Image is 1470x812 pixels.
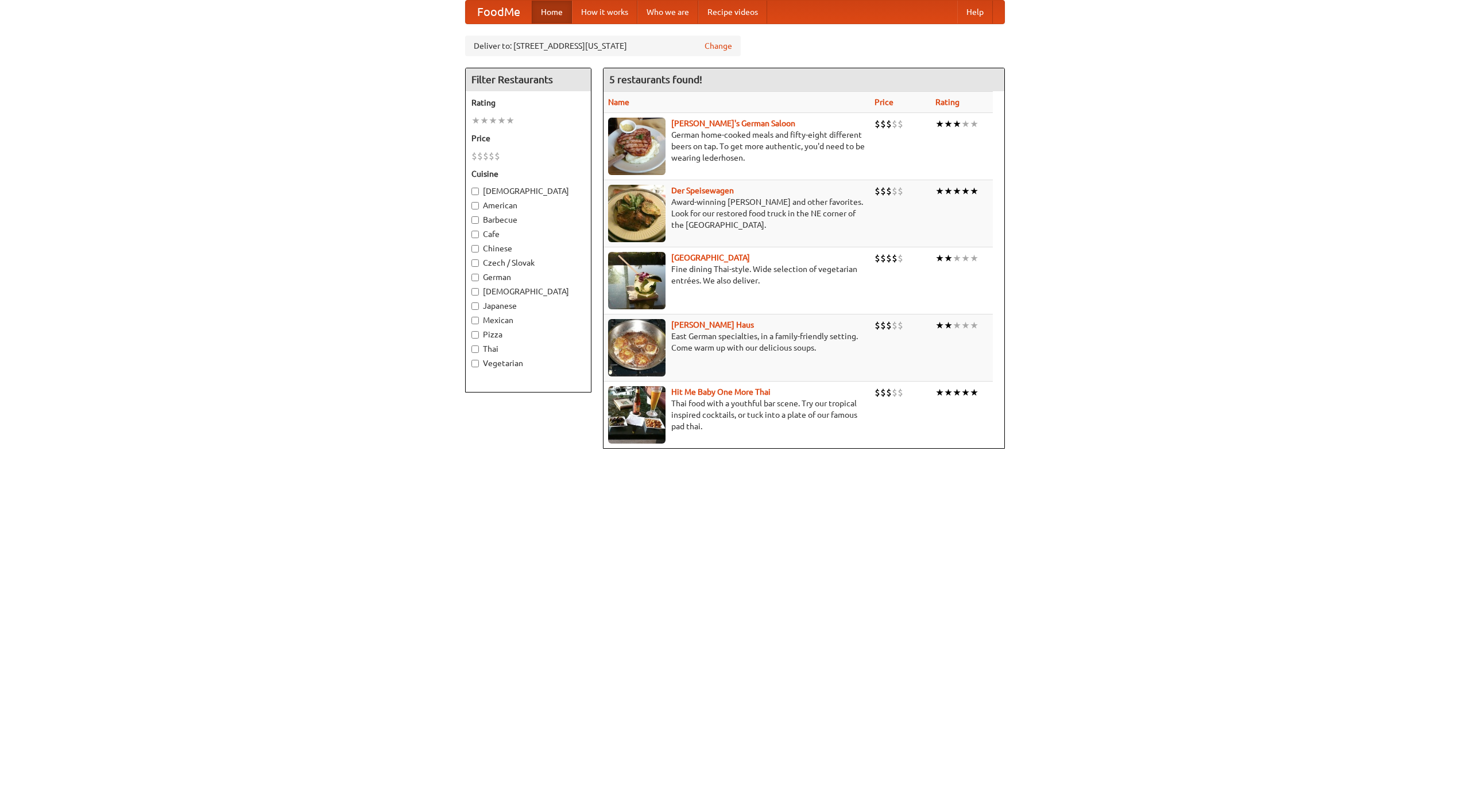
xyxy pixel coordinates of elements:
li: ★ [970,118,978,130]
img: esthers.jpg [608,118,666,175]
li: $ [875,185,880,197]
input: Chinese [471,245,479,252]
li: ★ [970,252,978,265]
li: $ [886,386,892,399]
a: Price [875,98,893,107]
li: ★ [944,118,953,130]
li: $ [875,386,880,399]
li: $ [898,185,903,197]
li: ★ [944,252,953,265]
li: $ [898,319,903,332]
li: ★ [953,118,961,130]
a: Home [532,1,572,24]
h5: Cuisine [471,168,585,180]
input: Czech / Slovak [471,259,479,267]
li: $ [471,150,477,162]
div: Deliver to: [STREET_ADDRESS][US_STATE] [465,36,741,56]
p: Award-winning [PERSON_NAME] and other favorites. Look for our restored food truck in the NE corne... [608,196,865,231]
input: Vegetarian [471,360,479,367]
li: ★ [953,386,961,399]
label: [DEMOGRAPHIC_DATA] [471,286,585,297]
li: ★ [935,386,944,399]
li: $ [886,185,892,197]
label: Vegetarian [471,358,585,369]
a: Rating [935,98,960,107]
p: East German specialties, in a family-friendly setting. Come warm up with our delicious soups. [608,331,865,353]
label: Japanese [471,300,585,312]
li: $ [483,150,489,162]
a: Hit Me Baby One More Thai [671,387,771,397]
li: ★ [961,252,970,265]
label: Pizza [471,329,585,340]
li: $ [892,118,898,130]
li: ★ [935,319,944,332]
input: Cafe [471,231,479,238]
li: $ [880,386,886,399]
label: German [471,271,585,283]
li: $ [875,252,880,265]
label: American [471,200,585,211]
img: speisewagen.jpg [608,185,666,242]
li: $ [477,150,483,162]
img: kohlhaus.jpg [608,319,666,376]
li: ★ [961,118,970,130]
li: ★ [471,114,480,127]
li: $ [880,185,886,197]
img: babythai.jpg [608,386,666,444]
li: ★ [944,319,953,332]
li: $ [494,150,500,162]
a: [GEOGRAPHIC_DATA] [671,253,750,262]
label: Czech / Slovak [471,257,585,269]
li: ★ [497,114,506,127]
li: $ [875,118,880,130]
li: ★ [953,319,961,332]
a: Change [705,40,732,52]
p: Fine dining Thai-style. Wide selection of vegetarian entrées. We also deliver. [608,263,865,286]
a: How it works [572,1,637,24]
li: $ [898,118,903,130]
li: $ [880,252,886,265]
a: [PERSON_NAME]'s German Saloon [671,119,795,128]
li: $ [875,319,880,332]
li: ★ [953,185,961,197]
input: Pizza [471,331,479,339]
li: ★ [506,114,514,127]
input: Japanese [471,302,479,310]
label: Barbecue [471,214,585,226]
label: Cafe [471,228,585,240]
h4: Filter Restaurants [466,68,591,91]
li: $ [880,319,886,332]
img: satay.jpg [608,252,666,309]
li: $ [886,319,892,332]
a: Name [608,98,629,107]
li: $ [886,252,892,265]
li: ★ [935,252,944,265]
p: German home-cooked meals and fifty-eight different beers on tap. To get more authentic, you'd nee... [608,129,865,164]
li: $ [892,386,898,399]
li: ★ [961,386,970,399]
b: [PERSON_NAME] Haus [671,320,754,329]
li: ★ [970,185,978,197]
p: Thai food with a youthful bar scene. Try our tropical inspired cocktails, or tuck into a plate of... [608,398,865,432]
ng-pluralize: 5 restaurants found! [609,74,702,85]
a: Who we are [637,1,698,24]
li: $ [880,118,886,130]
input: [DEMOGRAPHIC_DATA] [471,188,479,195]
li: $ [489,150,494,162]
li: $ [892,319,898,332]
a: Help [957,1,993,24]
li: ★ [944,185,953,197]
li: $ [892,252,898,265]
li: ★ [489,114,497,127]
h5: Price [471,133,585,144]
li: $ [892,185,898,197]
li: ★ [935,118,944,130]
a: Der Speisewagen [671,186,734,195]
input: Mexican [471,317,479,324]
a: FoodMe [466,1,532,24]
li: ★ [970,319,978,332]
input: Barbecue [471,216,479,224]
